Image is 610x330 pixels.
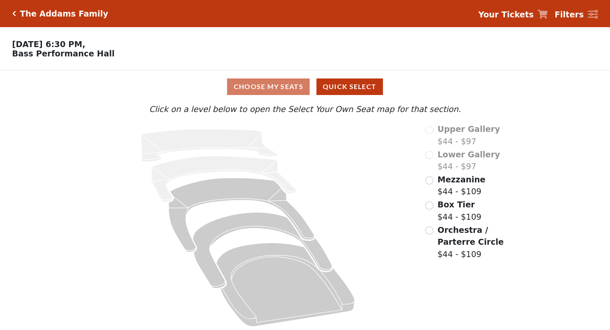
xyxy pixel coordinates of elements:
[438,173,485,198] label: $44 - $109
[478,8,548,21] a: Your Tickets
[82,103,528,115] p: Click on a level below to open the Select Your Own Seat map for that section.
[438,123,500,147] label: $44 - $97
[152,156,296,202] path: Lower Gallery - Seats Available: 0
[438,148,500,173] label: $44 - $97
[478,10,534,19] strong: Your Tickets
[141,129,277,162] path: Upper Gallery - Seats Available: 0
[12,11,16,17] a: Click here to go back to filters
[438,200,475,209] span: Box Tier
[316,78,383,95] button: Quick Select
[438,150,500,159] span: Lower Gallery
[555,10,584,19] strong: Filters
[438,225,504,247] span: Orchestra / Parterre Circle
[438,199,482,223] label: $44 - $109
[20,9,108,19] h5: The Addams Family
[438,124,500,134] span: Upper Gallery
[438,224,528,260] label: $44 - $109
[216,243,355,326] path: Orchestra / Parterre Circle - Seats Available: 125
[555,8,598,21] a: Filters
[438,175,485,184] span: Mezzanine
